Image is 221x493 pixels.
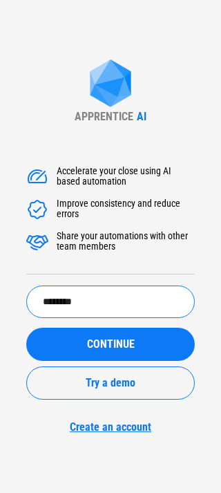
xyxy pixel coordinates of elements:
div: Share your automations with other team members [57,231,195,253]
div: APPRENTICE [75,110,133,123]
img: Accelerate [26,166,48,188]
div: AI [137,110,146,123]
img: Apprentice AI [83,59,138,110]
div: Accelerate your close using AI based automation [57,166,195,188]
button: Try a demo [26,366,195,400]
a: Create an account [26,420,195,434]
img: Accelerate [26,231,48,253]
span: Try a demo [86,378,135,389]
span: CONTINUE [87,339,135,350]
div: Improve consistency and reduce errors [57,198,195,221]
img: Accelerate [26,198,48,221]
button: CONTINUE [26,328,195,361]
